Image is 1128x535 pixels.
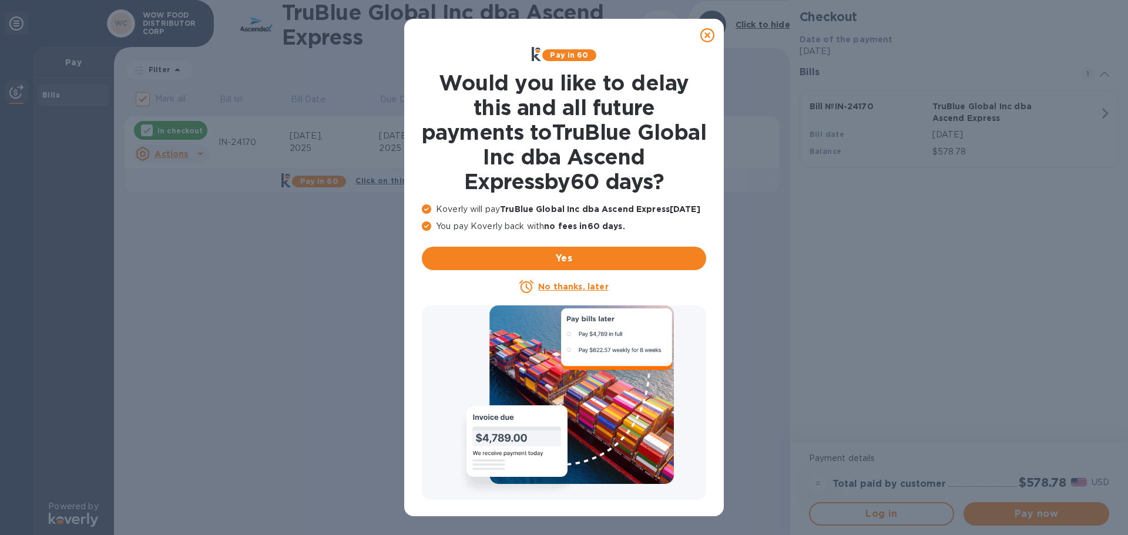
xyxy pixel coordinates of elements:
[431,251,697,265] span: Yes
[422,70,706,194] h1: Would you like to delay this and all future payments to TruBlue Global Inc dba Ascend Express by ...
[422,220,706,233] p: You pay Koverly back with
[550,51,588,59] b: Pay in 60
[544,221,625,231] b: no fees in 60 days .
[422,203,706,216] p: Koverly will pay
[500,204,700,214] b: TruBlue Global Inc dba Ascend Express [DATE]
[538,282,608,291] u: No thanks, later
[422,247,706,270] button: Yes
